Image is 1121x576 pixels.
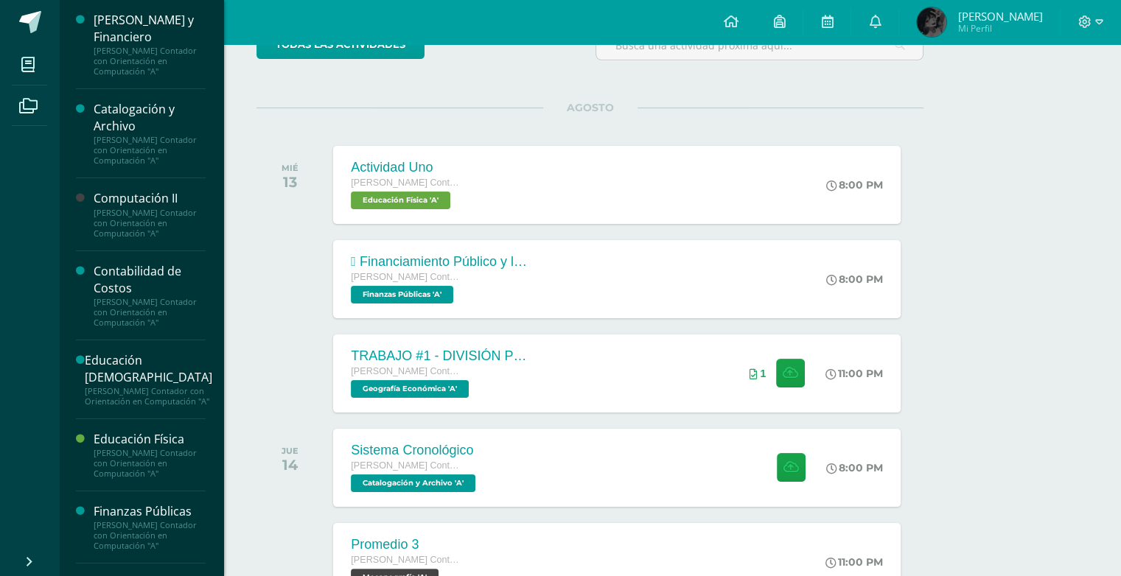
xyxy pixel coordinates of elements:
[749,368,766,379] div: Archivos entregados
[94,503,206,520] div: Finanzas Públicas
[351,380,469,398] span: Geografía Económica 'A'
[957,9,1042,24] span: [PERSON_NAME]
[351,178,461,188] span: [PERSON_NAME] Contador con Orientación en Computación
[94,12,206,46] div: [PERSON_NAME] y Financiero
[94,101,206,166] a: Catalogación y Archivo[PERSON_NAME] Contador con Orientación en Computación "A"
[94,520,206,551] div: [PERSON_NAME] Contador con Orientación en Computación "A"
[85,352,212,386] div: Educación [DEMOGRAPHIC_DATA]
[351,443,479,458] div: Sistema Cronológico
[825,555,883,569] div: 11:00 PM
[917,7,946,37] img: b02d11c1ebd4f991373ec5e5e5f19be1.png
[94,431,206,479] a: Educación Física[PERSON_NAME] Contador con Orientación en Computación "A"
[825,367,883,380] div: 11:00 PM
[351,272,461,282] span: [PERSON_NAME] Contador con Orientación en Computación
[351,555,461,565] span: [PERSON_NAME] Contador con Orientación en Computación
[85,386,212,407] div: [PERSON_NAME] Contador con Orientación en Computación "A"
[351,254,528,270] div:  Financiamiento Público y la Política Económica.  Tesorería Nacional.
[94,12,206,77] a: [PERSON_NAME] y Financiero[PERSON_NAME] Contador con Orientación en Computación "A"
[85,352,212,407] a: Educación [DEMOGRAPHIC_DATA][PERSON_NAME] Contador con Orientación en Computación "A"
[94,503,206,551] a: Finanzas Públicas[PERSON_NAME] Contador con Orientación en Computación "A"
[282,446,298,456] div: JUE
[351,192,450,209] span: Educación Física 'A'
[94,190,206,207] div: Computación II
[94,208,206,239] div: [PERSON_NAME] Contador con Orientación en Computación "A"
[351,460,461,471] span: [PERSON_NAME] Contador con Orientación en Computación
[256,30,425,59] a: todas las Actividades
[94,135,206,166] div: [PERSON_NAME] Contador con Orientación en Computación "A"
[94,263,206,297] div: Contabilidad de Costos
[351,286,453,303] span: Finanzas Públicas 'A'
[351,366,461,376] span: [PERSON_NAME] Contador con Orientación en Computación
[282,163,298,173] div: MIÉ
[351,537,461,552] div: Promedio 3
[760,368,766,379] span: 1
[957,22,1042,35] span: Mi Perfil
[282,173,298,191] div: 13
[94,448,206,479] div: [PERSON_NAME] Contador con Orientación en Computación "A"
[826,273,883,286] div: 8:00 PM
[596,31,923,60] input: Busca una actividad próxima aquí...
[282,456,298,474] div: 14
[351,474,475,492] span: Catalogación y Archivo 'A'
[543,101,638,114] span: AGOSTO
[351,160,461,175] div: Actividad Uno
[94,190,206,238] a: Computación II[PERSON_NAME] Contador con Orientación en Computación "A"
[94,297,206,328] div: [PERSON_NAME] Contador con Orientación en Computación "A"
[94,46,206,77] div: [PERSON_NAME] Contador con Orientación en Computación "A"
[826,461,883,474] div: 8:00 PM
[94,101,206,135] div: Catalogación y Archivo
[94,431,206,448] div: Educación Física
[94,263,206,328] a: Contabilidad de Costos[PERSON_NAME] Contador con Orientación en Computación "A"
[826,178,883,192] div: 8:00 PM
[351,348,528,364] div: TRABAJO #1 - DIVISIÓN POLÍTICA DEL MUNDO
